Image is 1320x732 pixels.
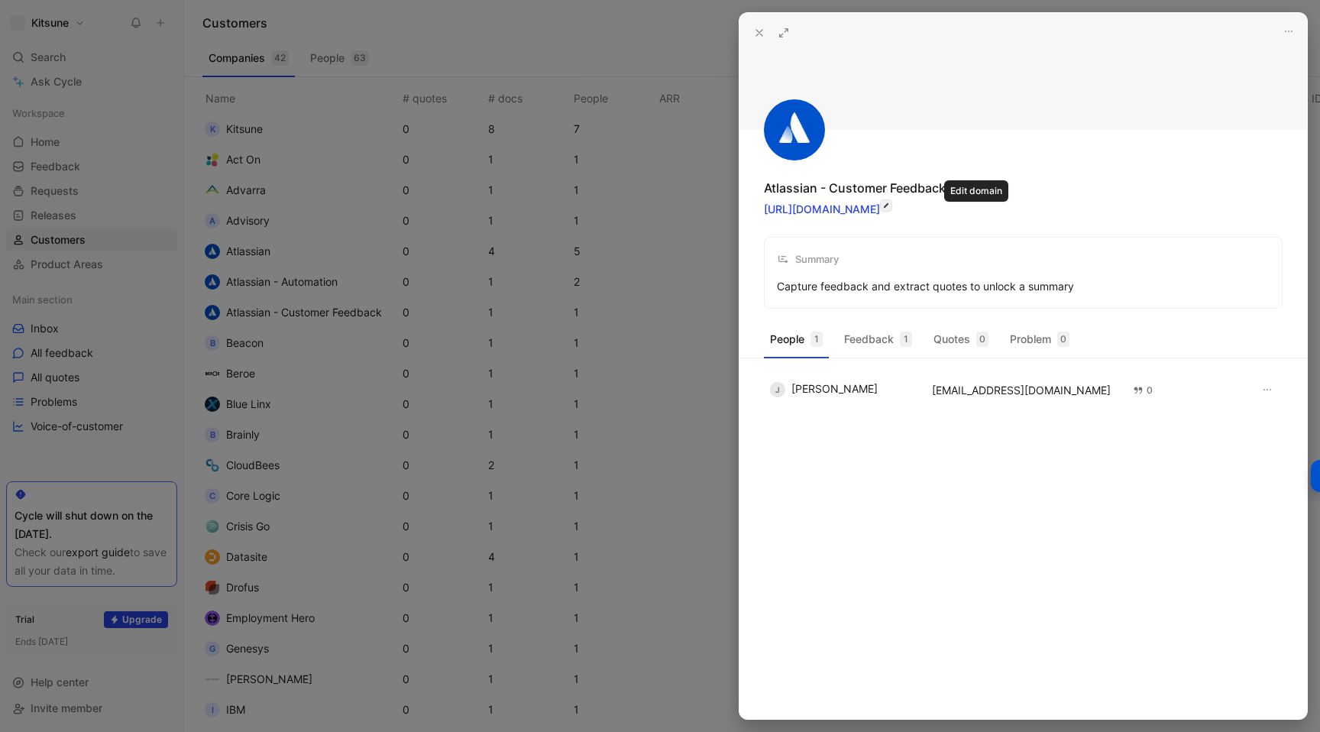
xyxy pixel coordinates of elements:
button: People [764,327,829,351]
div: 0 [1133,383,1153,398]
div: 1 [900,332,912,347]
div: 1 [810,332,823,347]
div: 0 [1057,332,1069,347]
a: [URL][DOMAIN_NAME] [764,202,880,215]
div: Atlassian - Customer Feedback [764,179,946,197]
button: Feedback [838,327,918,351]
img: logo [764,99,825,160]
div: Summary [777,250,839,268]
button: Problem [1004,327,1076,351]
div: 0 [976,332,988,347]
button: Quotes [927,327,995,351]
div: [EMAIL_ADDRESS][DOMAIN_NAME] [932,384,1115,396]
div: J [770,382,785,397]
div: [PERSON_NAME] [770,382,914,397]
div: Capture feedback and extract quotes to unlock a summary [777,277,1074,296]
